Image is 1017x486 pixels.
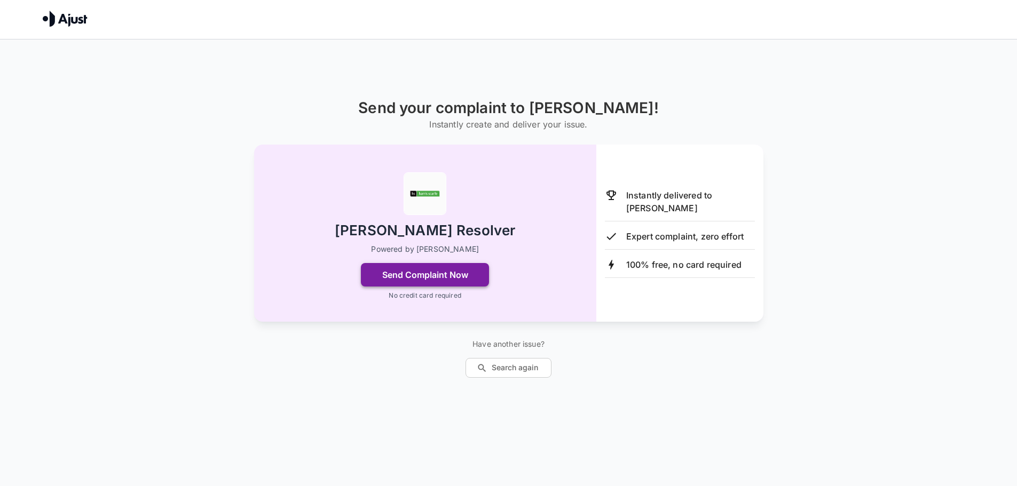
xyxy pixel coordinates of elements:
h6: Instantly create and deliver your issue. [358,117,659,132]
h2: [PERSON_NAME] Resolver [335,221,515,240]
img: Ajust [43,11,88,27]
p: No credit card required [389,291,461,300]
p: Instantly delivered to [PERSON_NAME] [626,189,755,214]
p: Have another issue? [466,339,551,349]
button: Send Complaint Now [361,263,489,286]
p: Powered by [PERSON_NAME] [371,244,479,254]
h1: Send your complaint to [PERSON_NAME]! [358,99,659,117]
img: Harris Scarfe [404,172,446,215]
p: 100% free, no card required [626,258,742,271]
p: Expert complaint, zero effort [626,230,744,243]
button: Search again [466,358,551,378]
